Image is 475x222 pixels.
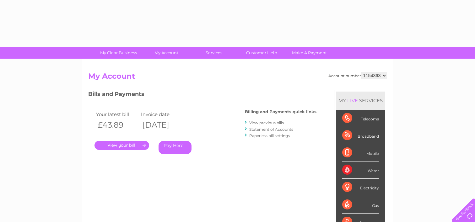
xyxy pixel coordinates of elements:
[139,119,185,131] th: [DATE]
[159,141,192,154] a: Pay Here
[346,98,359,103] div: LIVE
[342,179,379,196] div: Electricity
[342,196,379,214] div: Gas
[342,110,379,127] div: Telecoms
[283,47,335,59] a: Make A Payment
[342,144,379,161] div: Mobile
[336,92,385,109] div: MY SERVICES
[93,47,144,59] a: My Clear Business
[328,72,387,79] div: Account number
[140,47,192,59] a: My Account
[249,120,284,125] a: View previous bills
[94,110,140,119] td: Your latest bill
[342,161,379,179] div: Water
[245,109,316,114] h4: Billing and Payments quick links
[188,47,240,59] a: Services
[249,133,290,138] a: Paperless bill settings
[249,127,293,132] a: Statement of Accounts
[139,110,185,119] td: Invoice date
[342,127,379,144] div: Broadband
[88,90,316,101] h3: Bills and Payments
[94,141,149,150] a: .
[88,72,387,84] h2: My Account
[94,119,140,131] th: £43.89
[236,47,288,59] a: Customer Help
